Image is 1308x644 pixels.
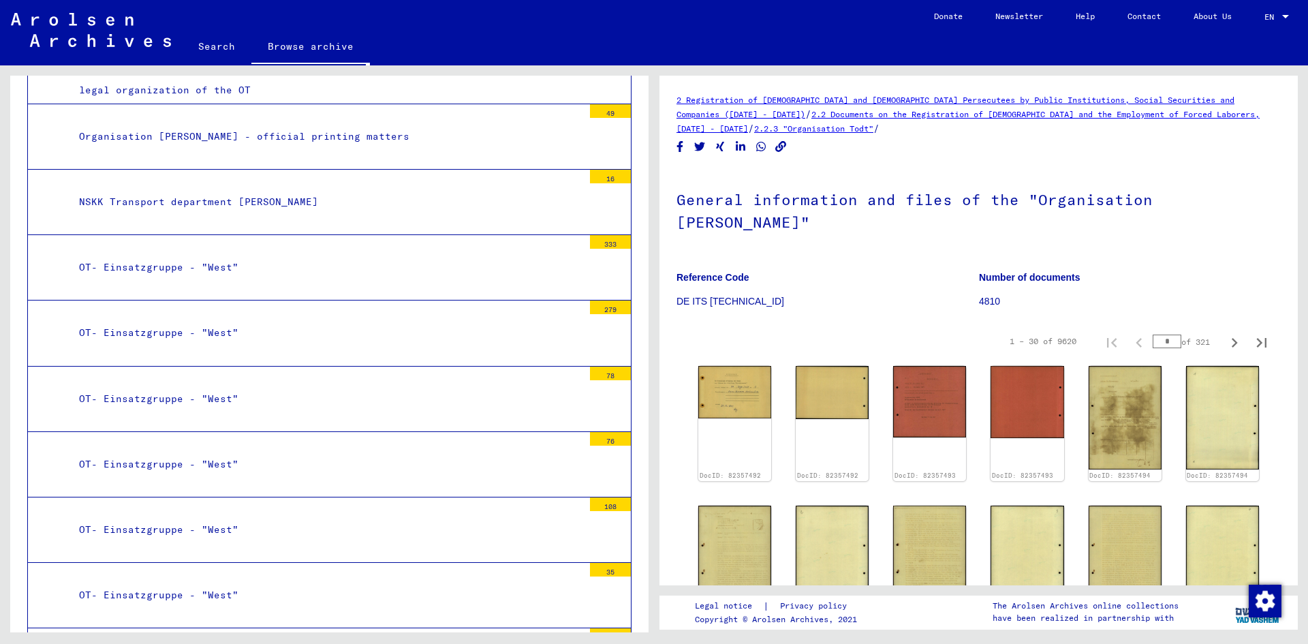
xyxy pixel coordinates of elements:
[805,108,811,120] span: /
[894,472,956,479] a: DocID: 82357493
[590,104,631,118] div: 49
[769,599,863,613] a: Privacy policy
[590,235,631,249] div: 333
[693,138,707,155] button: Share on Twitter
[1232,595,1283,629] img: yv_logo.png
[734,138,748,155] button: Share on LinkedIn
[673,138,687,155] button: Share on Facebook
[676,95,1234,119] a: 2 Registration of [DEMOGRAPHIC_DATA] and [DEMOGRAPHIC_DATA] Persecutees by Public Institutions, S...
[993,600,1179,612] p: The Arolsen Archives online collections
[979,294,1281,309] p: 4810
[1248,328,1275,355] button: Last page
[1010,335,1076,348] div: 1 – 30 of 9620
[695,599,863,613] div: |
[69,189,583,215] div: NSKK Transport department [PERSON_NAME]
[590,432,631,446] div: 76
[796,366,869,419] img: 002.jpg
[893,506,966,609] img: 001.jpg
[1089,506,1162,609] img: 001.jpg
[991,366,1063,438] img: 002.jpg
[182,30,251,63] a: Search
[1187,472,1248,479] a: DocID: 82357494
[1125,328,1153,355] button: Previous page
[797,472,858,479] a: DocID: 82357492
[69,123,583,150] div: Organisation [PERSON_NAME] - official printing matters
[700,472,761,479] a: DocID: 82357492
[590,301,631,314] div: 279
[1186,506,1259,609] img: 002.jpg
[1249,585,1281,617] img: Change consent
[713,138,728,155] button: Share on Xing
[69,254,583,281] div: OT- Einsatzgruppe - "West"
[69,517,583,543] div: OT- Einsatzgruppe - "West"
[774,138,788,155] button: Copy link
[1089,366,1162,470] img: 001.jpg
[698,506,771,609] img: 001.jpg
[893,366,966,437] img: 001.jpg
[993,612,1179,624] p: have been realized in partnership with
[873,122,879,134] span: /
[676,272,749,283] b: Reference Code
[695,613,863,626] p: Copyright © Arolsen Archives, 2021
[251,30,370,65] a: Browse archive
[676,168,1281,251] h1: General information and files of the "Organisation [PERSON_NAME]"
[1264,12,1279,22] span: EN
[979,272,1080,283] b: Number of documents
[69,386,583,412] div: OT- Einsatzgruppe - "West"
[1186,366,1259,470] img: 002.jpg
[69,451,583,478] div: OT- Einsatzgruppe - "West"
[590,367,631,380] div: 78
[991,506,1063,609] img: 002.jpg
[754,138,768,155] button: Share on WhatsApp
[695,599,763,613] a: Legal notice
[676,294,978,309] p: DE ITS [TECHNICAL_ID]
[1221,328,1248,355] button: Next page
[11,13,171,47] img: Arolsen_neg.svg
[69,582,583,609] div: OT- Einsatzgruppe - "West"
[754,123,873,134] a: 2.2.3 "Organisation Todt"
[992,472,1053,479] a: DocID: 82357493
[1153,335,1221,348] div: of 321
[590,170,631,183] div: 16
[748,122,754,134] span: /
[676,109,1260,134] a: 2.2 Documents on the Registration of [DEMOGRAPHIC_DATA] and the Employment of Forced Laborers, [D...
[1089,472,1151,479] a: DocID: 82357494
[698,366,771,418] img: 001.jpg
[796,506,869,609] img: 002.jpg
[590,497,631,511] div: 108
[590,563,631,577] div: 35
[590,628,631,642] div: 32
[69,320,583,346] div: OT- Einsatzgruppe - "West"
[1098,328,1125,355] button: First page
